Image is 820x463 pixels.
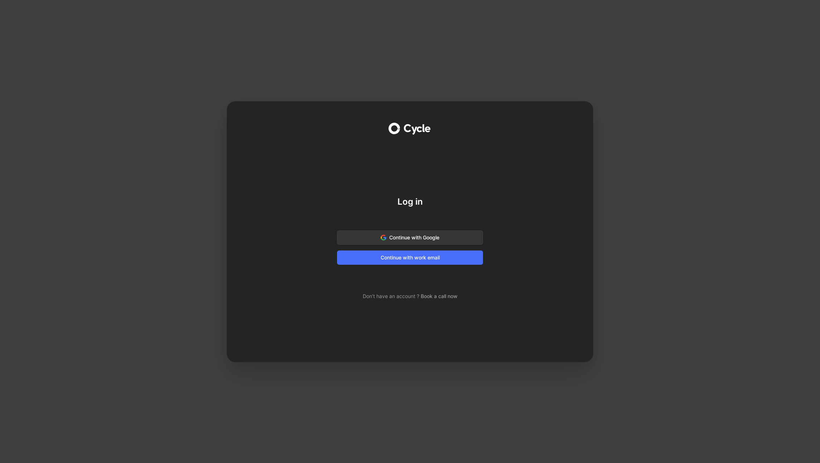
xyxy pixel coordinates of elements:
[337,292,483,301] div: Don’t have an account ?
[337,250,483,265] button: Continue with work email
[337,230,483,245] button: Continue with Google
[337,196,483,208] h1: Log in
[421,293,458,299] a: Book a call now
[346,253,474,262] span: Continue with work email
[346,233,474,242] span: Continue with Google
